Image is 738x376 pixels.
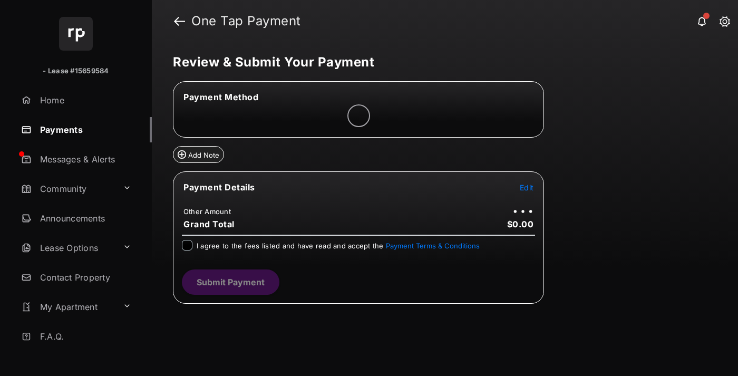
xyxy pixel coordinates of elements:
span: Edit [520,183,533,192]
a: Announcements [17,206,152,231]
p: - Lease #15659584 [43,66,109,76]
button: Add Note [173,146,224,163]
a: F.A.Q. [17,324,152,349]
span: $0.00 [507,219,534,229]
a: Messages & Alerts [17,147,152,172]
img: svg+xml;base64,PHN2ZyB4bWxucz0iaHR0cDovL3d3dy53My5vcmcvMjAwMC9zdmciIHdpZHRoPSI2NCIgaGVpZ2h0PSI2NC... [59,17,93,51]
button: Edit [520,182,533,192]
span: Payment Method [183,92,258,102]
td: Other Amount [183,207,231,216]
button: I agree to the fees listed and have read and accept the [386,242,480,250]
a: My Apartment [17,294,119,320]
strong: One Tap Payment [191,15,301,27]
a: Home [17,88,152,113]
a: Payments [17,117,152,142]
a: Community [17,176,119,201]
h5: Review & Submit Your Payment [173,56,708,69]
span: I agree to the fees listed and have read and accept the [197,242,480,250]
a: Lease Options [17,235,119,261]
a: Contact Property [17,265,152,290]
span: Payment Details [183,182,255,192]
button: Submit Payment [182,269,279,295]
span: Grand Total [183,219,235,229]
